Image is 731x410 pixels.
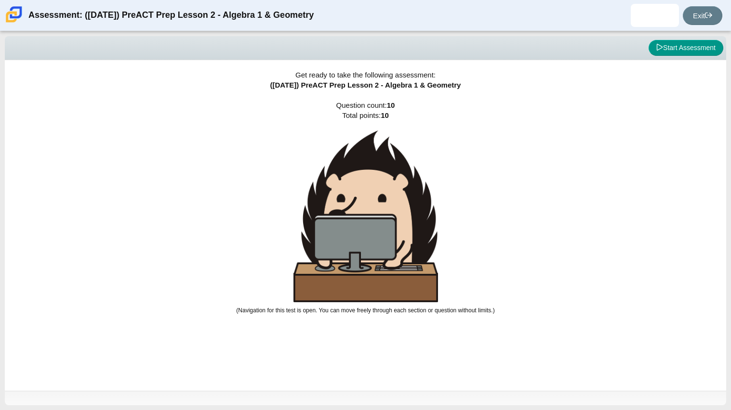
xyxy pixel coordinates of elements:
span: ([DATE]) PreACT Prep Lesson 2 - Algebra 1 & Geometry [270,81,461,89]
span: Get ready to take the following assessment: [295,71,436,79]
span: Question count: Total points: [236,101,494,314]
img: hedgehog-behind-computer-large.png [293,130,438,302]
b: 10 [387,101,395,109]
img: bryan.romero.e3nU0Q [647,8,663,23]
a: Exit [683,6,722,25]
a: Carmen School of Science & Technology [4,18,24,26]
button: Start Assessment [649,40,723,56]
b: 10 [381,111,389,119]
small: (Navigation for this test is open. You can move freely through each section or question without l... [236,307,494,314]
div: Assessment: ([DATE]) PreACT Prep Lesson 2 - Algebra 1 & Geometry [28,4,314,27]
img: Carmen School of Science & Technology [4,4,24,25]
